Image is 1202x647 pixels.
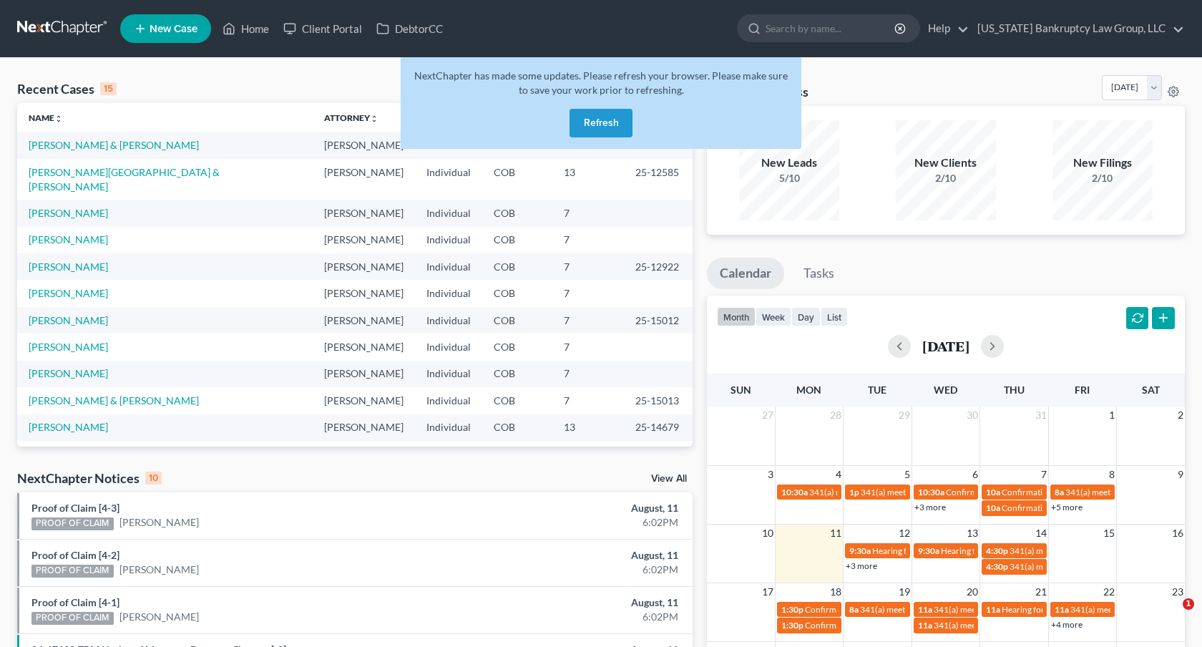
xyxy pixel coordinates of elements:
span: 1:30p [781,620,803,631]
div: PROOF OF CLAIM [31,565,114,578]
span: 27 [761,407,775,424]
span: 341(a) meeting for [PERSON_NAME] [1010,561,1148,572]
td: 13 [552,159,624,200]
button: week [756,307,791,326]
td: [PERSON_NAME] [313,253,415,280]
a: [US_STATE] Bankruptcy Law Group, LLC [970,16,1184,42]
span: 341(a) meeting for [PERSON_NAME] [860,604,998,615]
a: [PERSON_NAME] [29,261,108,273]
td: [PERSON_NAME] [313,334,415,360]
div: New Clients [896,155,996,171]
button: day [791,307,821,326]
span: 28 [829,407,843,424]
a: +5 more [1051,502,1083,512]
div: PROOF OF CLAIM [31,517,114,530]
td: [PERSON_NAME] [313,441,415,467]
h2: [DATE] [922,339,969,354]
span: 10 [761,525,775,542]
span: Confirmation Hearing for [PERSON_NAME] [946,487,1110,497]
span: Sun [731,384,751,396]
a: View All [651,474,687,484]
td: COB [482,159,552,200]
a: [PERSON_NAME] [119,515,199,530]
span: 23 [1171,583,1185,600]
td: Individual [415,387,482,414]
span: 1:30p [781,604,803,615]
td: COB [482,414,552,441]
td: 7 [552,361,624,387]
td: COB [482,361,552,387]
input: Search by name... [766,15,896,42]
span: 12 [897,525,912,542]
span: 1 [1183,598,1194,610]
a: [PERSON_NAME] [119,563,199,577]
span: 341(a) meeting for [PERSON_NAME] [934,604,1072,615]
span: Wed [934,384,957,396]
div: NextChapter Notices [17,470,162,487]
td: COB [482,441,552,467]
span: 8a [849,604,859,615]
div: 6:02PM [472,515,678,530]
span: 8a [1055,487,1064,497]
a: [PERSON_NAME] & [PERSON_NAME] [29,394,199,407]
a: [PERSON_NAME] [29,207,108,219]
iframe: Intercom live chat [1153,598,1188,633]
div: August, 11 [472,595,678,610]
td: [PERSON_NAME] [313,307,415,334]
a: Calendar [707,258,784,289]
td: COB [482,387,552,414]
span: 341(a) meeting for [PERSON_NAME] [861,487,999,497]
span: Hearing for [PERSON_NAME] [872,545,984,556]
span: Fri [1075,384,1090,396]
span: 7 [1040,466,1048,483]
div: August, 11 [472,548,678,563]
span: 21 [1034,583,1048,600]
a: Proof of Claim [4-2] [31,549,119,561]
span: Hearing for [PERSON_NAME] & [PERSON_NAME] [941,545,1128,556]
td: 7 [552,227,624,253]
td: [PERSON_NAME] [313,361,415,387]
td: Individual [415,227,482,253]
a: +4 more [1051,619,1083,630]
a: Proof of Claim [4-1] [31,596,119,608]
td: 25-12585 [624,159,693,200]
span: 9:30a [918,545,939,556]
td: 13 [552,414,624,441]
span: Confirmation Hearing for [PERSON_NAME] [805,604,969,615]
a: Tasks [791,258,847,289]
span: 11 [829,525,843,542]
a: [PERSON_NAME] [29,367,108,379]
td: COB [482,334,552,360]
td: [PERSON_NAME] [313,280,415,306]
td: COB [482,280,552,306]
a: [PERSON_NAME] & [PERSON_NAME] [29,139,199,151]
td: 25-14679 [624,414,693,441]
td: COB [482,253,552,280]
span: 10:30a [781,487,808,497]
td: Individual [415,334,482,360]
span: 14 [1034,525,1048,542]
span: 29 [897,407,912,424]
a: +3 more [914,502,946,512]
span: 16 [1171,525,1185,542]
td: 25-15012 [624,307,693,334]
a: [PERSON_NAME] [29,314,108,326]
span: 30 [965,407,979,424]
div: New Filings [1052,155,1153,171]
span: 9:30a [849,545,871,556]
td: 7 [552,387,624,414]
i: unfold_more [370,115,378,123]
div: New Leads [739,155,839,171]
span: 341(a) meeting for [PERSON_NAME] & [PERSON_NAME] [809,487,1023,497]
i: unfold_more [54,115,63,123]
div: 15 [100,82,117,95]
span: 4 [834,466,843,483]
td: [PERSON_NAME] [313,414,415,441]
a: [PERSON_NAME] [119,610,199,624]
div: 2/10 [896,171,996,185]
span: 11a [986,604,1000,615]
div: 6:02PM [472,610,678,624]
td: 25-15013 [624,387,693,414]
td: COB [482,227,552,253]
span: Tue [868,384,886,396]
